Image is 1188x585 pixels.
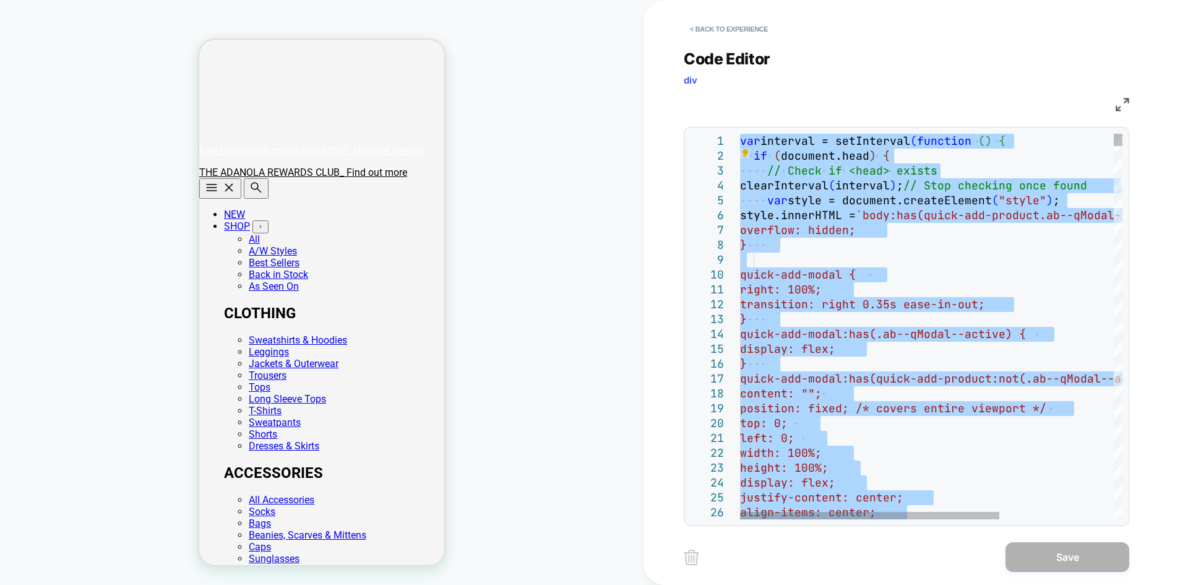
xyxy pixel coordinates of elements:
span: ( [910,134,917,148]
div: 17 [691,371,724,386]
div: 21 [691,431,724,446]
span: left: 0; [740,431,794,445]
div: 1 [691,134,724,149]
span: clearInterval [740,178,829,193]
span: right: 100%; [740,282,822,297]
span: overflow: hidden; [740,223,856,237]
div: 18 [691,386,724,401]
div: 5 [691,193,724,208]
div: 20 [691,416,724,431]
div: 16 [691,357,724,371]
div: 23 [691,461,724,475]
span: quick-add-modal:has(quick-add-product:not(.ab- [740,371,1053,386]
div: 3 [691,163,724,178]
span: quick-add-modal { [740,267,856,282]
span: "style" [999,193,1046,207]
span: ; [1053,193,1060,207]
span: top: 0; [740,416,788,430]
span: ) [869,149,876,163]
div: 9 [691,253,724,267]
div: 14 [691,327,724,342]
span: interval [835,178,890,193]
div: 7 [691,223,724,238]
span: interval = setInterval [760,134,910,148]
img: fullscreen [1116,98,1129,111]
span: ; [897,178,903,193]
div: 12 [691,297,724,312]
span: display: flex; [740,475,835,490]
span: } [740,238,747,252]
span: document.head [781,149,869,163]
img: delete [684,550,699,565]
span: div [684,74,697,86]
button: < Back to experience [684,19,774,39]
span: width: 100%; [740,446,822,460]
span: var [740,134,760,148]
span: ) [890,178,897,193]
div: 4 [691,178,724,193]
span: align-items: center; [740,505,876,519]
button: Save [1005,542,1129,572]
div: Show Code Actions (Ctrl+.) [740,149,750,158]
span: position: fixed; /* covers entire viewport */ [740,401,1046,415]
div: 8 [691,238,724,253]
div: 6 [691,208,724,223]
span: ( [992,193,999,207]
span: ( [978,134,985,148]
span: ) [985,134,992,148]
span: style = document.createElement [788,193,992,207]
span: style.innerHTML = [740,208,856,222]
span: height: 100%; [740,461,829,475]
span: } [740,357,747,371]
span: var [767,193,788,207]
span: justify-content: center; [740,490,903,505]
span: if [754,149,767,163]
div: 13 [691,312,724,327]
span: Code Editor [684,50,770,68]
span: ( [774,149,781,163]
span: content: ""; [740,386,822,401]
span: { [883,149,890,163]
div: 24 [691,475,724,490]
span: function [917,134,971,148]
span: { [999,134,1005,148]
div: 22 [691,446,724,461]
span: ) [1046,193,1053,207]
div: 11 [691,282,724,297]
div: 15 [691,342,724,357]
span: } [740,312,747,326]
div: 26 [691,505,724,520]
span: // Check if <head> exists [767,163,937,178]
span: ( [829,178,835,193]
div: 19 [691,401,724,416]
div: 25 [691,490,724,505]
span: display: flex; [740,342,835,356]
span: quick-add-modal:has(.ab--qModal--active) { [740,327,1026,341]
span: // Stop checking once found [903,178,1087,193]
div: 10 [691,267,724,282]
span: transition: right 0.35s ease-in-out; [740,297,985,311]
div: 2 [691,149,724,163]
